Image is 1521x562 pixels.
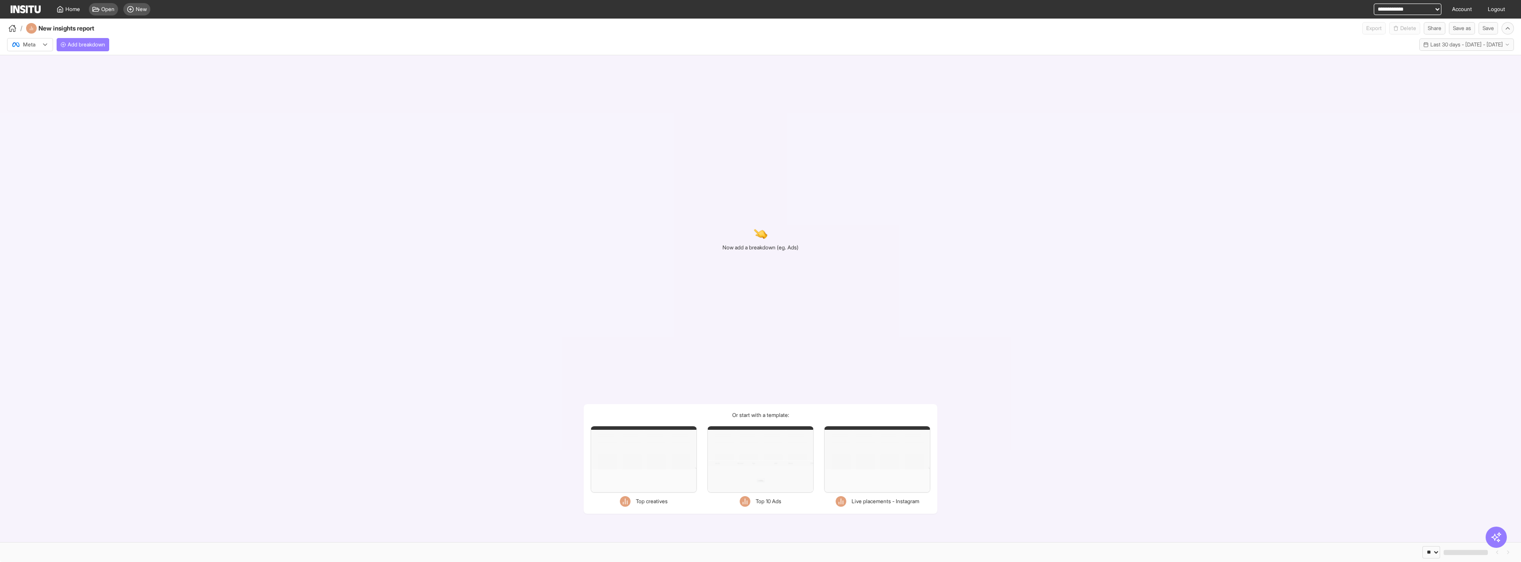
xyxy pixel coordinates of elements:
button: Delete [1389,22,1420,34]
img: Logo [11,5,41,13]
span: Loading... [757,479,765,482]
span: Exporting requires data to be present. [1362,22,1386,34]
span: / [20,24,23,33]
h2: Or start with a template: [732,411,789,419]
button: Save as [1449,22,1475,34]
button: Share [1424,22,1445,34]
button: Last 30 days - [DATE] - [DATE] [1419,38,1514,51]
span: New [136,6,147,13]
span: You cannot delete a preset report. [1389,22,1420,34]
div: Top creatives [636,497,668,505]
img: 👆 [750,223,770,243]
div: New insights report [26,23,118,34]
div: Top 10 Ads [756,497,781,505]
span: Open [101,6,115,13]
button: Save [1479,22,1498,34]
button: Export [1362,22,1386,34]
span: Last 30 days - [DATE] - [DATE] [1430,41,1503,48]
span: Home [65,6,80,13]
span: Add breakdown [68,41,105,48]
button: / [7,23,23,34]
h4: New insights report [38,24,118,33]
button: Add breakdown [57,38,109,51]
h2: Now add a breakdown (eg. Ads) [722,244,799,252]
div: Live placements - Instagram [852,497,919,505]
